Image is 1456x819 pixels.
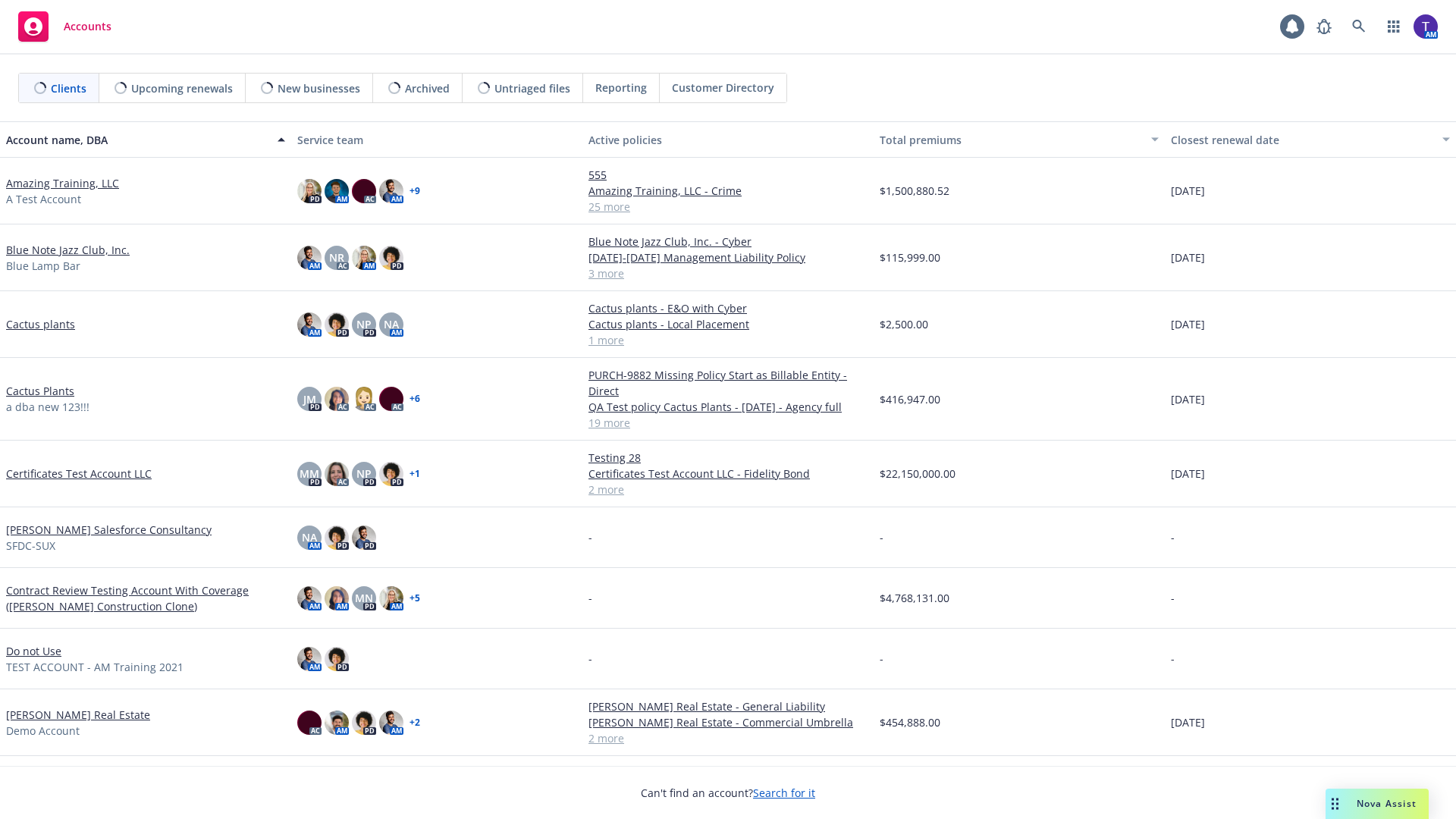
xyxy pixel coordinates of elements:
[588,399,868,415] a: QA Test policy Cactus Plants - [DATE] - Agency full
[672,80,774,96] span: Customer Directory
[588,367,868,399] a: PURCH-9882 Missing Policy Start as Billable Entity - Direct
[6,175,119,191] a: Amazing Training, LLC
[352,387,376,411] img: photo
[325,312,349,337] img: photo
[12,5,118,48] a: Accounts
[6,538,55,554] span: SFDC-SUX
[588,234,868,249] a: Blue Note Jazz Club, Inc. - Cyber
[588,466,868,482] a: Certificates Test Account LLC - Fidelity Bond
[325,711,349,735] img: photo
[588,300,868,316] a: Cactus plants - E&O with Cyber
[352,246,376,270] img: photo
[588,482,868,497] a: 2 more
[302,529,317,545] span: NA
[1414,14,1438,39] img: photo
[325,179,349,203] img: photo
[6,258,80,274] span: Blue Lamp Bar
[379,586,403,610] img: photo
[297,132,576,148] div: Service team
[1171,316,1205,332] span: [DATE]
[1165,121,1456,158] button: Closest renewal date
[352,179,376,203] img: photo
[291,121,582,158] button: Service team
[64,20,111,33] span: Accounts
[1171,249,1205,265] span: [DATE]
[325,586,349,610] img: photo
[325,387,349,411] img: photo
[753,786,815,800] a: Search for it
[352,711,376,735] img: photo
[1171,590,1175,606] span: -
[1171,651,1175,667] span: -
[1171,466,1205,482] span: [DATE]
[6,659,184,675] span: TEST ACCOUNT - AM Training 2021
[6,132,268,148] div: Account name, DBA
[297,647,322,671] img: photo
[297,179,322,203] img: photo
[6,707,150,723] a: [PERSON_NAME] Real Estate
[880,316,928,332] span: $2,500.00
[1171,183,1205,199] span: [DATE]
[880,529,883,545] span: -
[352,526,376,550] img: photo
[1171,391,1205,407] span: [DATE]
[6,723,80,739] span: Demo Account
[588,265,868,281] a: 3 more
[588,167,868,183] a: 555
[6,191,81,207] span: A Test Account
[356,316,372,332] span: NP
[303,391,316,407] span: JM
[379,462,403,486] img: photo
[297,246,322,270] img: photo
[329,249,344,265] span: NR
[379,179,403,203] img: photo
[595,80,647,96] span: Reporting
[1357,797,1417,810] span: Nova Assist
[409,594,420,603] a: + 5
[588,332,868,348] a: 1 more
[588,730,868,746] a: 2 more
[6,399,89,415] span: a dba new 123!!!
[297,586,322,610] img: photo
[1171,132,1433,148] div: Closest renewal date
[1309,11,1339,42] a: Report a Bug
[297,312,322,337] img: photo
[588,316,868,332] a: Cactus plants - Local Placement
[6,522,212,538] a: [PERSON_NAME] Salesforce Consultancy
[6,643,61,659] a: Do not Use
[409,718,420,727] a: + 2
[1344,11,1374,42] a: Search
[588,415,868,431] a: 19 more
[588,132,868,148] div: Active policies
[300,466,319,482] span: MM
[588,651,592,667] span: -
[51,80,86,96] span: Clients
[1379,11,1409,42] a: Switch app
[131,80,233,96] span: Upcoming renewals
[880,132,1142,148] div: Total premiums
[588,698,868,714] a: [PERSON_NAME] Real Estate - General Liability
[6,242,130,258] a: Blue Note Jazz Club, Inc.
[874,121,1165,158] button: Total premiums
[588,590,592,606] span: -
[379,711,403,735] img: photo
[278,80,360,96] span: New businesses
[1171,714,1205,730] span: [DATE]
[325,647,349,671] img: photo
[409,469,420,479] a: + 1
[880,714,940,730] span: $454,888.00
[880,391,940,407] span: $416,947.00
[880,249,940,265] span: $115,999.00
[588,199,868,215] a: 25 more
[409,394,420,403] a: + 6
[384,316,399,332] span: NA
[1171,529,1175,545] span: -
[355,590,373,606] span: MN
[6,316,75,332] a: Cactus plants
[325,462,349,486] img: photo
[588,450,868,466] a: Testing 28
[325,526,349,550] img: photo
